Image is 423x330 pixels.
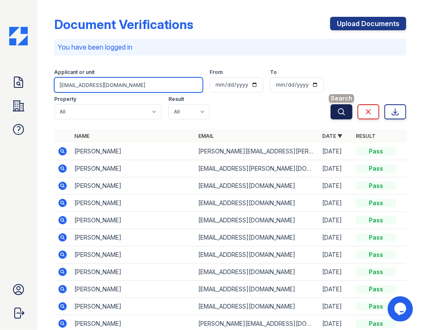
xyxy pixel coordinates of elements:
[319,212,352,229] td: [DATE]
[319,160,352,177] td: [DATE]
[71,229,195,246] td: [PERSON_NAME]
[71,212,195,229] td: [PERSON_NAME]
[319,195,352,212] td: [DATE]
[58,42,403,52] p: You have been logged in
[71,298,195,315] td: [PERSON_NAME]
[195,195,319,212] td: [EMAIL_ADDRESS][DOMAIN_NAME]
[195,212,319,229] td: [EMAIL_ADDRESS][DOMAIN_NAME]
[356,233,396,242] div: Pass
[331,104,352,119] button: Search
[319,177,352,195] td: [DATE]
[198,133,214,139] a: Email
[195,281,319,298] td: [EMAIL_ADDRESS][DOMAIN_NAME]
[356,164,396,173] div: Pass
[319,281,352,298] td: [DATE]
[168,96,184,103] label: Result
[195,298,319,315] td: [EMAIL_ADDRESS][DOMAIN_NAME]
[356,182,396,190] div: Pass
[195,246,319,264] td: [EMAIL_ADDRESS][DOMAIN_NAME]
[71,195,195,212] td: [PERSON_NAME]
[319,298,352,315] td: [DATE]
[322,133,342,139] a: Date ▼
[356,216,396,224] div: Pass
[356,302,396,311] div: Pass
[9,27,28,45] img: CE_Icon_Blue-c292c112584629df590d857e76928e9f676e5b41ef8f769ba2f05ee15b207248.png
[356,147,396,156] div: Pass
[195,229,319,246] td: [EMAIL_ADDRESS][DOMAIN_NAME]
[195,264,319,281] td: [EMAIL_ADDRESS][DOMAIN_NAME]
[54,96,76,103] label: Property
[210,69,223,76] label: From
[54,77,203,92] input: Search by name, email, or unit number
[71,143,195,160] td: [PERSON_NAME]
[54,17,193,32] div: Document Verifications
[356,251,396,259] div: Pass
[195,143,319,160] td: [PERSON_NAME][EMAIL_ADDRESS][PERSON_NAME][DOMAIN_NAME]
[54,69,95,76] label: Applicant or unit
[329,94,354,103] span: Search
[330,17,406,30] a: Upload Documents
[356,285,396,293] div: Pass
[71,246,195,264] td: [PERSON_NAME]
[356,319,396,328] div: Pass
[388,296,415,322] iframe: chat widget
[319,264,352,281] td: [DATE]
[195,177,319,195] td: [EMAIL_ADDRESS][DOMAIN_NAME]
[71,160,195,177] td: [PERSON_NAME]
[270,69,277,76] label: To
[71,281,195,298] td: [PERSON_NAME]
[319,246,352,264] td: [DATE]
[319,143,352,160] td: [DATE]
[319,229,352,246] td: [DATE]
[195,160,319,177] td: [EMAIL_ADDRESS][PERSON_NAME][DOMAIN_NAME]
[71,264,195,281] td: [PERSON_NAME]
[356,133,376,139] a: Result
[71,177,195,195] td: [PERSON_NAME]
[356,199,396,207] div: Pass
[74,133,89,139] a: Name
[356,268,396,276] div: Pass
